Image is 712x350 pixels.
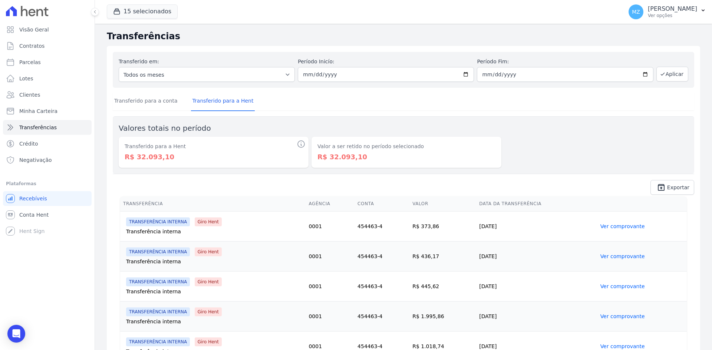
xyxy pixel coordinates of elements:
[306,271,355,301] td: 0001
[355,271,409,301] td: 454463-4
[355,211,409,241] td: 454463-4
[648,13,697,19] p: Ver opções
[600,313,645,319] a: Ver comprovante
[126,217,190,226] span: TRANSFERÊNCIA INTERNA
[409,271,476,301] td: R$ 445,62
[19,140,38,147] span: Crédito
[107,30,700,43] h2: Transferências
[409,211,476,241] td: R$ 373,86
[306,241,355,271] td: 0001
[126,307,190,316] span: TRANSFERÊNCIA INTERNA
[317,152,495,162] dd: R$ 32.093,10
[476,271,597,301] td: [DATE]
[656,67,688,81] button: Aplicar
[126,258,303,265] div: Transferência interna
[6,179,89,188] div: Plataformas
[650,180,694,195] a: unarchive Exportar
[119,59,159,64] label: Transferido em:
[195,277,222,286] span: Giro Hent
[476,301,597,331] td: [DATE]
[306,211,355,241] td: 0001
[19,107,57,115] span: Minha Carteira
[19,211,49,219] span: Conta Hent
[667,185,689,190] span: Exportar
[3,191,92,206] a: Recebíveis
[632,9,640,14] span: MZ
[195,337,222,346] span: Giro Hent
[476,241,597,271] td: [DATE]
[19,91,40,99] span: Clientes
[191,92,255,111] a: Transferido para a Hent
[119,123,309,134] label: Valores totais no período
[3,120,92,135] a: Transferências
[3,153,92,167] a: Negativação
[7,325,25,343] div: Open Intercom Messenger
[3,22,92,37] a: Visão Geral
[600,343,645,349] a: Ver comprovante
[657,183,666,192] i: unarchive
[3,39,92,53] a: Contratos
[126,228,303,235] div: Transferência interna
[409,241,476,271] td: R$ 436,17
[409,301,476,331] td: R$ 1.995,86
[19,195,47,202] span: Recebíveis
[113,92,179,111] a: Transferido para a conta
[3,55,92,70] a: Parcelas
[19,26,49,33] span: Visão Geral
[19,59,41,66] span: Parcelas
[600,283,645,289] a: Ver comprovante
[107,4,178,19] button: 15 selecionados
[355,196,409,211] th: Conta
[195,217,222,226] span: Giro Hent
[3,71,92,86] a: Lotes
[355,301,409,331] td: 454463-4
[648,5,697,13] p: [PERSON_NAME]
[306,196,355,211] th: Agência
[600,223,645,229] a: Ver comprovante
[600,253,645,259] a: Ver comprovante
[126,277,190,286] span: TRANSFERÊNCIA INTERNA
[195,307,222,316] span: Giro Hent
[126,247,190,256] span: TRANSFERÊNCIA INTERNA
[476,211,597,241] td: [DATE]
[19,124,57,131] span: Transferências
[19,75,33,82] span: Lotes
[298,58,474,66] label: Período Inicío:
[477,58,653,66] label: Período Fim:
[409,196,476,211] th: Valor
[3,136,92,151] a: Crédito
[3,104,92,119] a: Minha Carteira
[306,301,355,331] td: 0001
[19,156,52,164] span: Negativação
[125,143,303,150] dt: Transferido para a Hent
[317,143,495,150] dt: Valor a ser retido no período selecionado
[355,241,409,271] td: 454463-4
[19,42,44,50] span: Contratos
[120,196,306,211] th: Transferência
[195,247,222,256] span: Giro Hent
[126,318,303,325] div: Transferência interna
[3,207,92,222] a: Conta Hent
[623,1,712,22] button: MZ [PERSON_NAME] Ver opções
[126,337,190,346] span: TRANSFERÊNCIA INTERNA
[126,288,303,295] div: Transferência interna
[3,87,92,102] a: Clientes
[125,152,303,162] dd: R$ 32.093,10
[476,196,597,211] th: Data da Transferência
